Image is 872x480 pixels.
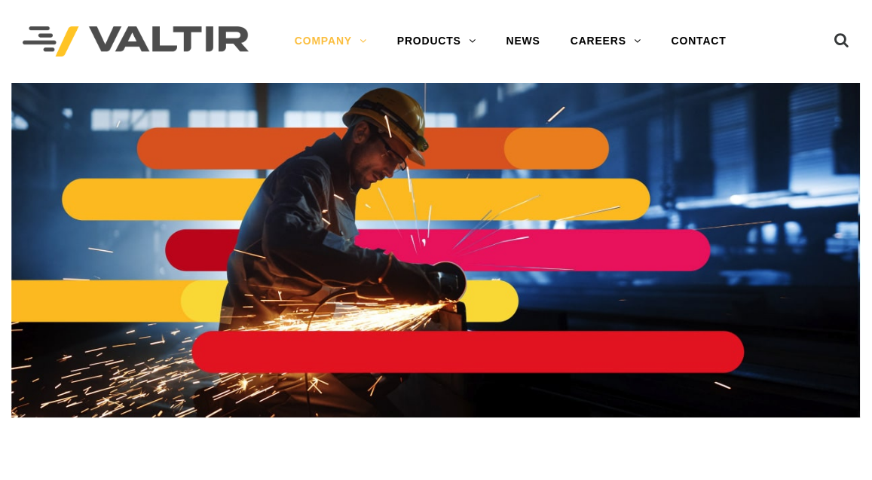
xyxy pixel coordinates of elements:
[491,26,555,57] a: NEWS
[23,26,249,57] img: Valtir
[656,26,742,57] a: CONTACT
[555,26,656,57] a: CAREERS
[382,26,491,57] a: PRODUCTS
[280,26,382,57] a: COMPANY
